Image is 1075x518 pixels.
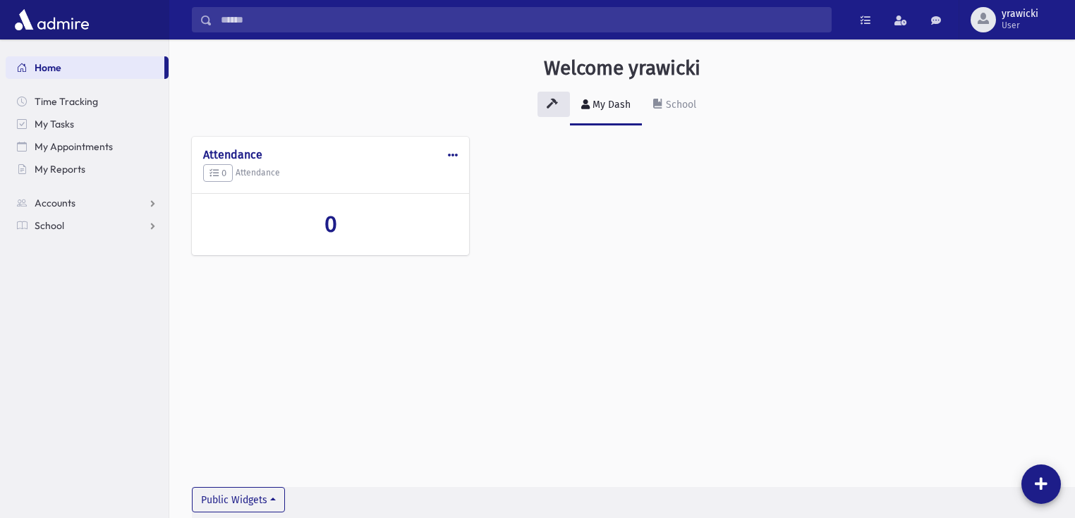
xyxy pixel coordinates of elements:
[6,90,169,113] a: Time Tracking
[1002,8,1038,20] span: yrawicki
[570,86,642,125] a: My Dash
[6,192,169,214] a: Accounts
[11,6,92,34] img: AdmirePro
[1002,20,1038,31] span: User
[663,99,696,111] div: School
[212,7,831,32] input: Search
[6,56,164,79] a: Home
[6,135,169,158] a: My Appointments
[203,211,458,238] a: 0
[6,158,169,180] a: My Reports
[544,56,700,80] h3: Welcome yrawicki
[590,99,631,111] div: My Dash
[6,113,169,135] a: My Tasks
[203,164,233,183] button: 0
[209,168,226,178] span: 0
[203,164,458,183] h5: Attendance
[35,219,64,232] span: School
[324,211,337,238] span: 0
[203,148,458,161] h4: Attendance
[35,61,61,74] span: Home
[192,487,285,512] button: Public Widgets
[35,197,75,209] span: Accounts
[35,140,113,153] span: My Appointments
[35,118,74,130] span: My Tasks
[35,95,98,108] span: Time Tracking
[642,86,707,125] a: School
[35,163,85,175] span: My Reports
[6,214,169,237] a: School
